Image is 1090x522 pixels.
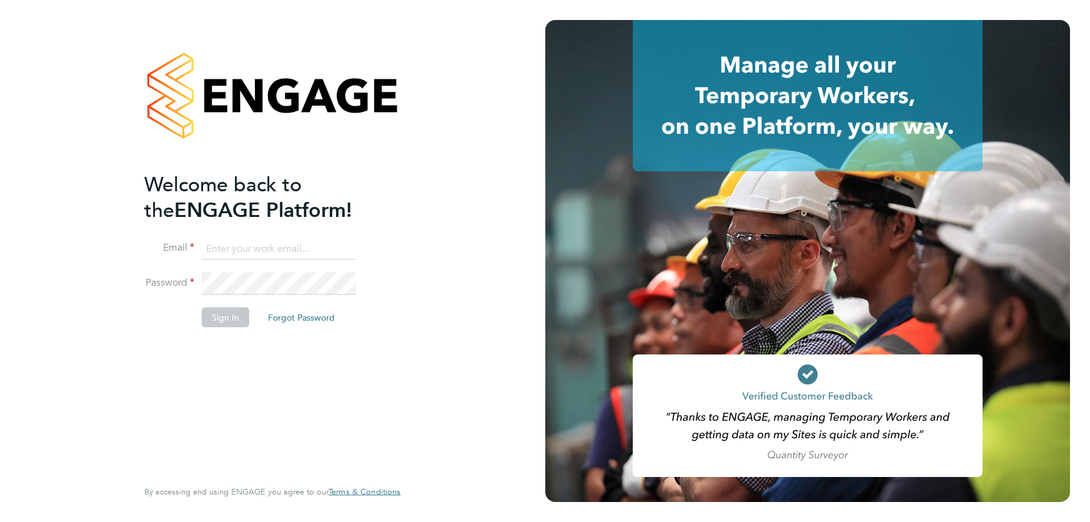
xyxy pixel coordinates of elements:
[144,486,400,497] span: By accessing and using ENGAGE you agree to our
[144,172,302,222] span: Welcome back to the
[329,486,400,497] span: Terms & Conditions
[329,487,400,497] a: Terms & Conditions
[144,171,388,223] h2: ENGAGE Platform!
[144,276,194,289] label: Password
[258,308,345,328] button: Forgot Password
[202,238,356,260] input: Enter your work email...
[202,308,249,328] button: Sign In
[144,241,194,254] label: Email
